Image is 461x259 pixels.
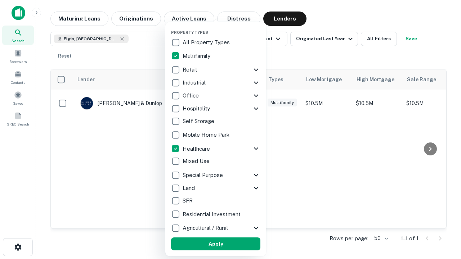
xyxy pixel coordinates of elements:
[183,104,211,113] p: Hospitality
[171,222,260,235] div: Agricultural / Rural
[183,210,242,219] p: Residential Investment
[183,117,216,126] p: Self Storage
[171,89,260,102] div: Office
[183,131,231,139] p: Mobile Home Park
[183,91,200,100] p: Office
[183,157,211,165] p: Mixed Use
[183,171,224,180] p: Special Purpose
[183,52,212,60] p: Multifamily
[183,65,198,74] p: Retail
[171,142,260,155] div: Healthcare
[183,184,196,192] p: Land
[171,102,260,115] div: Hospitality
[171,182,260,195] div: Land
[183,196,194,205] p: SFR
[171,169,260,182] div: Special Purpose
[171,76,260,89] div: Industrial
[171,63,260,76] div: Retail
[183,224,229,232] p: Agricultural / Rural
[183,145,211,153] p: Healthcare
[171,237,260,250] button: Apply
[183,38,231,47] p: All Property Types
[425,201,461,236] iframe: Chat Widget
[183,78,207,87] p: Industrial
[171,30,208,35] span: Property Types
